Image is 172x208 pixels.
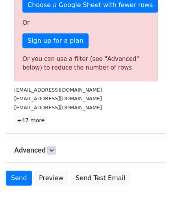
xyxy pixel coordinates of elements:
[6,171,32,186] a: Send
[133,170,172,208] iframe: Chat Widget
[34,171,68,186] a: Preview
[14,96,102,101] small: [EMAIL_ADDRESS][DOMAIN_NAME]
[22,55,150,72] div: Or you can use a filter (see "Advanced" below) to reduce the number of rows
[14,146,158,155] h5: Advanced
[14,87,102,93] small: [EMAIL_ADDRESS][DOMAIN_NAME]
[22,33,89,48] a: Sign up for a plan
[22,19,150,27] p: Or
[14,105,102,110] small: [EMAIL_ADDRESS][DOMAIN_NAME]
[70,171,130,186] a: Send Test Email
[14,116,47,125] a: +47 more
